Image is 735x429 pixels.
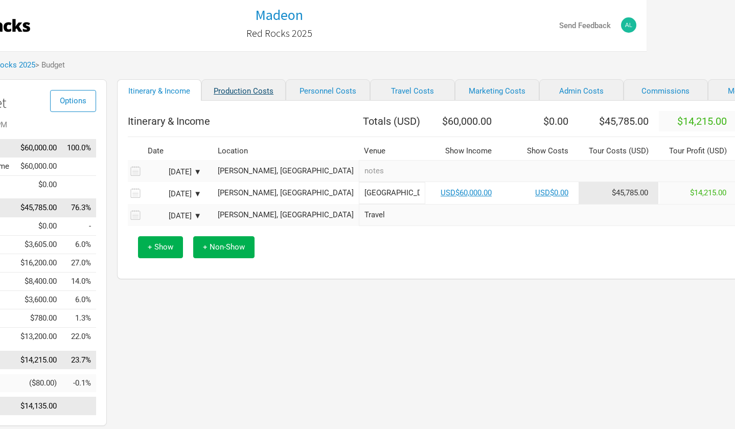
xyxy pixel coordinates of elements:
[370,79,454,101] a: Travel Costs
[193,236,255,258] button: + Non-Show
[255,6,303,24] h1: Madeon
[255,7,303,23] a: Madeon
[15,397,62,416] td: $14,135.00
[128,111,359,131] th: Itinerary & Income
[62,199,96,217] td: Tour Costs as % of Tour Income
[15,374,62,392] td: ($80.00)
[15,328,62,346] td: $13,200.00
[62,217,96,236] td: Show Costs as % of Tour Income
[218,167,354,175] div: Morrison, United States
[218,211,354,219] div: Morrison, United States
[539,79,624,101] a: Admin Costs
[145,190,201,198] div: [DATE] ▼
[246,22,312,44] a: Red Rocks 2025
[535,188,568,197] a: USD$0.00
[15,199,62,217] td: $45,785.00
[62,139,96,157] td: Tour Income as % of Tour Income
[15,139,62,157] td: $60,000.00
[60,96,86,105] span: Options
[15,273,62,291] td: $8,400.00
[62,254,96,273] td: Personnel as % of Tour Income
[286,79,370,101] a: Personnel Costs
[502,111,579,131] th: $0.00
[15,254,62,273] td: $16,200.00
[62,397,96,416] td: Net Profit as % of Tour Income
[143,142,209,160] th: Date
[15,217,62,236] td: $0.00
[621,17,636,33] img: Alex
[218,189,354,197] div: Morrison, United States
[213,142,359,160] th: Location
[50,90,96,112] button: Options
[359,182,425,204] input: Red Rocks Amphitheatre
[441,188,492,197] a: USD$60,000.00
[690,188,726,197] span: $14,215.00
[62,351,96,369] td: Tour Profit as % of Tour Income
[148,242,173,252] span: + Show
[579,182,659,204] td: Tour Cost allocation from Production, Personnel, Travel, Marketing, Admin & Commissions
[15,309,62,328] td: $780.00
[559,21,611,30] strong: Send Feedback
[15,351,62,369] td: $14,215.00
[15,157,62,175] td: $60,000.00
[62,374,96,392] td: Merch Profit as % of Tour Income
[62,309,96,328] td: Admin as % of Tour Income
[15,175,62,194] td: $0.00
[35,61,65,69] span: > Budget
[579,111,659,131] th: $45,785.00
[62,273,96,291] td: Travel as % of Tour Income
[579,142,659,160] th: Tour Costs ( USD )
[624,79,708,101] a: Commissions
[145,212,201,220] div: [DATE] ▼
[203,242,245,252] span: + Non-Show
[62,236,96,254] td: Production as % of Tour Income
[145,168,201,176] div: [DATE] ▼
[62,328,96,346] td: Commissions as % of Tour Income
[62,157,96,175] td: Performance Income as % of Tour Income
[201,79,286,101] a: Production Costs
[359,111,425,131] th: Totals ( USD )
[677,115,727,127] span: $14,215.00
[425,142,502,160] th: Show Income
[359,142,425,160] th: Venue
[425,111,502,131] th: $60,000.00
[62,175,96,194] td: Other Income as % of Tour Income
[246,28,312,39] h2: Red Rocks 2025
[15,291,62,309] td: $3,600.00
[117,79,201,101] a: Itinerary & Income
[62,291,96,309] td: Marketing as % of Tour Income
[502,142,579,160] th: Show Costs
[15,236,62,254] td: $3,605.00
[138,236,183,258] button: + Show
[455,79,539,101] a: Marketing Costs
